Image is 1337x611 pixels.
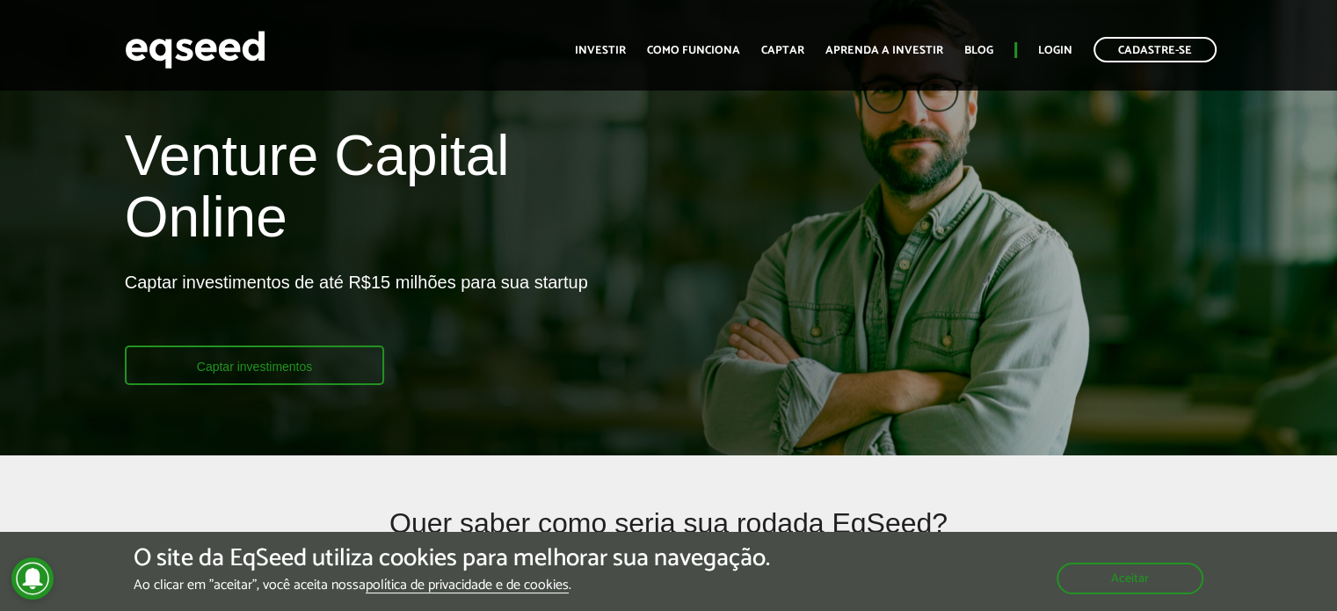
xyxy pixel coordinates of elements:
[236,508,1101,565] h2: Quer saber como seria sua rodada EqSeed?
[125,272,588,346] p: Captar investimentos de até R$15 milhões para sua startup
[134,545,770,572] h5: O site da EqSeed utiliza cookies para melhorar sua navegação.
[575,45,626,56] a: Investir
[761,45,804,56] a: Captar
[366,578,569,593] a: política de privacidade e de cookies
[125,26,265,73] img: EqSeed
[825,45,943,56] a: Aprenda a investir
[1094,37,1217,62] a: Cadastre-se
[134,577,770,593] p: Ao clicar em "aceitar", você aceita nossa .
[125,125,656,258] h1: Venture Capital Online
[1057,563,1203,594] button: Aceitar
[125,346,385,385] a: Captar investimentos
[964,45,993,56] a: Blog
[647,45,740,56] a: Como funciona
[1038,45,1072,56] a: Login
